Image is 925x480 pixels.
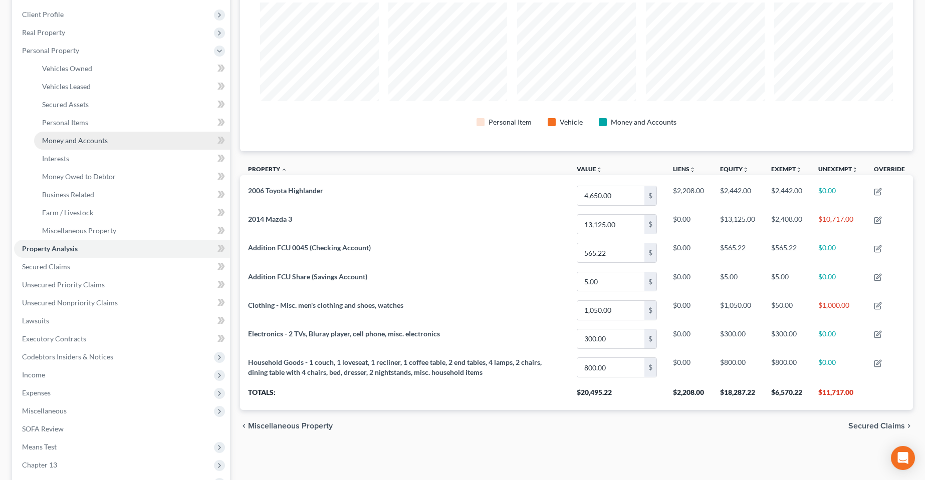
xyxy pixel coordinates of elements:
[689,167,696,173] i: unfold_more
[712,296,763,324] td: $1,050.00
[42,100,89,109] span: Secured Assets
[34,204,230,222] a: Farm / Livestock
[560,117,583,127] div: Vehicle
[810,296,866,324] td: $1,000.00
[248,243,371,252] span: Addition FCU 0045 (Checking Account)
[42,190,94,199] span: Business Related
[810,210,866,239] td: $10,717.00
[577,358,644,377] input: 0.00
[866,159,913,182] th: Override
[644,301,656,320] div: $
[712,210,763,239] td: $13,125.00
[34,132,230,150] a: Money and Accounts
[712,239,763,267] td: $565.22
[489,117,532,127] div: Personal Item
[577,165,602,173] a: Valueunfold_more
[248,215,292,223] span: 2014 Mazda 3
[763,296,810,324] td: $50.00
[818,165,858,173] a: Unexemptunfold_more
[22,352,113,361] span: Codebtors Insiders & Notices
[810,353,866,381] td: $0.00
[673,165,696,173] a: Liensunfold_more
[763,267,810,296] td: $5.00
[665,239,712,267] td: $0.00
[34,186,230,204] a: Business Related
[665,181,712,210] td: $2,208.00
[644,272,656,291] div: $
[22,280,105,289] span: Unsecured Priority Claims
[644,186,656,205] div: $
[14,420,230,438] a: SOFA Review
[577,215,644,234] input: 0.00
[34,114,230,132] a: Personal Items
[577,301,644,320] input: 0.00
[22,262,70,271] span: Secured Claims
[22,46,79,55] span: Personal Property
[644,329,656,348] div: $
[577,243,644,262] input: 0.00
[810,324,866,353] td: $0.00
[42,64,92,73] span: Vehicles Owned
[22,244,78,253] span: Property Analysis
[22,370,45,379] span: Income
[22,298,118,307] span: Unsecured Nonpriority Claims
[848,422,905,430] span: Secured Claims
[22,406,67,415] span: Miscellaneous
[665,324,712,353] td: $0.00
[240,382,569,410] th: Totals:
[34,96,230,114] a: Secured Assets
[14,330,230,348] a: Executory Contracts
[712,382,763,410] th: $18,287.22
[22,28,65,37] span: Real Property
[577,272,644,291] input: 0.00
[569,382,665,410] th: $20,495.22
[577,186,644,205] input: 0.00
[34,78,230,96] a: Vehicles Leased
[34,168,230,186] a: Money Owed to Debtor
[712,353,763,381] td: $800.00
[712,324,763,353] td: $300.00
[743,167,749,173] i: unfold_more
[763,239,810,267] td: $565.22
[712,181,763,210] td: $2,442.00
[763,382,810,410] th: $6,570.22
[577,329,644,348] input: 0.00
[22,316,49,325] span: Lawsuits
[248,301,403,309] span: Clothing - Misc. men's clothing and shoes, watches
[763,210,810,239] td: $2,408.00
[810,239,866,267] td: $0.00
[848,422,913,430] button: Secured Claims chevron_right
[281,167,287,173] i: expand_less
[14,312,230,330] a: Lawsuits
[665,353,712,381] td: $0.00
[42,136,108,145] span: Money and Accounts
[34,60,230,78] a: Vehicles Owned
[42,226,116,235] span: Miscellaneous Property
[248,422,333,430] span: Miscellaneous Property
[42,118,88,127] span: Personal Items
[665,382,712,410] th: $2,208.00
[14,258,230,276] a: Secured Claims
[810,267,866,296] td: $0.00
[22,388,51,397] span: Expenses
[712,267,763,296] td: $5.00
[644,358,656,377] div: $
[14,294,230,312] a: Unsecured Nonpriority Claims
[34,150,230,168] a: Interests
[665,210,712,239] td: $0.00
[763,181,810,210] td: $2,442.00
[22,424,64,433] span: SOFA Review
[611,117,676,127] div: Money and Accounts
[22,10,64,19] span: Client Profile
[14,276,230,294] a: Unsecured Priority Claims
[644,243,656,262] div: $
[248,358,542,376] span: Household Goods - 1 couch, 1 loveseat, 1 recliner, 1 coffee table, 2 end tables, 4 lamps, 2 chair...
[42,154,69,163] span: Interests
[763,353,810,381] td: $800.00
[42,208,93,217] span: Farm / Livestock
[644,215,656,234] div: $
[22,334,86,343] span: Executory Contracts
[14,240,230,258] a: Property Analysis
[42,82,91,91] span: Vehicles Leased
[771,165,802,173] a: Exemptunfold_more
